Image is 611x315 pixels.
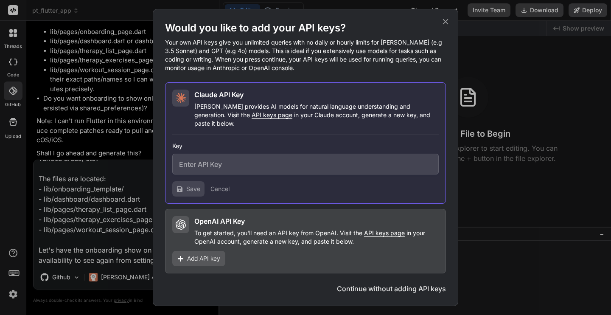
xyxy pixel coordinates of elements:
input: Enter API Key [172,154,439,174]
p: Your own API keys give you unlimited queries with no daily or hourly limits for [PERSON_NAME] (e.... [165,38,446,72]
p: [PERSON_NAME] provides AI models for natural language understanding and generation. Visit the in ... [194,102,439,128]
button: Save [172,181,205,197]
h2: OpenAI API Key [194,216,245,226]
button: Continue without adding API keys [337,284,446,294]
h3: Key [172,142,439,150]
span: Save [186,185,200,193]
span: Add API key [187,254,220,263]
h1: Would you like to add your API keys? [165,21,446,35]
p: To get started, you'll need an API key from OpenAI. Visit the in your OpenAI account, generate a ... [194,229,439,246]
button: Cancel [210,185,230,193]
span: API keys page [252,111,292,118]
span: API keys page [364,229,405,236]
h2: Claude API Key [194,90,244,100]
